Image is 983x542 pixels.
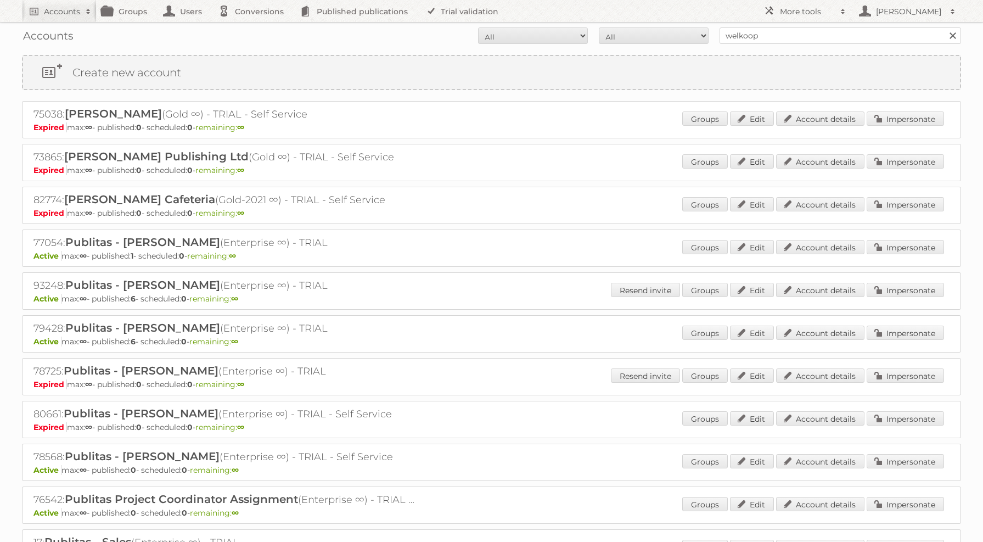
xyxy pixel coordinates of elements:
[179,251,184,261] strong: 0
[136,379,142,389] strong: 0
[33,107,418,121] h2: 75038: (Gold ∞) - TRIAL - Self Service
[187,251,236,261] span: remaining:
[187,208,193,218] strong: 0
[780,6,835,17] h2: More tools
[730,154,774,169] a: Edit
[131,251,133,261] strong: 1
[730,454,774,468] a: Edit
[682,368,728,383] a: Groups
[33,508,61,518] span: Active
[33,379,67,389] span: Expired
[867,454,944,468] a: Impersonate
[136,422,142,432] strong: 0
[80,465,87,475] strong: ∞
[33,122,67,132] span: Expired
[232,508,239,518] strong: ∞
[23,56,960,89] a: Create new account
[682,240,728,254] a: Groups
[682,454,728,468] a: Groups
[776,111,864,126] a: Account details
[65,107,162,120] span: [PERSON_NAME]
[237,208,244,218] strong: ∞
[33,321,418,336] h2: 79428: (Enterprise ∞) - TRIAL
[189,337,238,347] span: remaining:
[682,326,728,340] a: Groups
[85,422,92,432] strong: ∞
[33,294,61,304] span: Active
[85,379,92,389] strong: ∞
[682,197,728,211] a: Groups
[611,368,680,383] a: Resend invite
[85,208,92,218] strong: ∞
[65,236,220,249] span: Publitas - [PERSON_NAME]
[682,411,728,426] a: Groups
[181,337,187,347] strong: 0
[867,368,944,383] a: Impersonate
[33,508,950,518] p: max: - published: - scheduled: -
[136,122,142,132] strong: 0
[232,465,239,475] strong: ∞
[80,294,87,304] strong: ∞
[730,368,774,383] a: Edit
[867,283,944,297] a: Impersonate
[181,294,187,304] strong: 0
[136,165,142,175] strong: 0
[33,208,950,218] p: max: - published: - scheduled: -
[776,197,864,211] a: Account details
[867,197,944,211] a: Impersonate
[187,422,193,432] strong: 0
[187,165,193,175] strong: 0
[231,294,238,304] strong: ∞
[195,208,244,218] span: remaining:
[682,154,728,169] a: Groups
[33,294,950,304] p: max: - published: - scheduled: -
[33,364,418,378] h2: 78725: (Enterprise ∞) - TRIAL
[33,407,418,421] h2: 80661: (Enterprise ∞) - TRIAL - Self Service
[33,193,418,207] h2: 82774: (Gold-2021 ∞) - TRIAL - Self Service
[867,411,944,426] a: Impersonate
[33,422,950,432] p: max: - published: - scheduled: -
[730,283,774,297] a: Edit
[33,122,950,132] p: max: - published: - scheduled: -
[131,508,136,518] strong: 0
[65,278,220,292] span: Publitas - [PERSON_NAME]
[131,465,136,475] strong: 0
[65,493,298,506] span: Publitas Project Coordinator Assignment
[195,379,244,389] span: remaining:
[682,283,728,297] a: Groups
[682,111,728,126] a: Groups
[187,379,193,389] strong: 0
[33,337,61,347] span: Active
[189,294,238,304] span: remaining:
[33,165,67,175] span: Expired
[33,465,950,475] p: max: - published: - scheduled: -
[182,508,187,518] strong: 0
[730,240,774,254] a: Edit
[190,465,239,475] span: remaining:
[65,450,220,463] span: Publitas - [PERSON_NAME]
[682,497,728,511] a: Groups
[867,497,944,511] a: Impersonate
[33,251,950,261] p: max: - published: - scheduled: -
[64,193,215,206] span: [PERSON_NAME] Cafeteria
[64,407,218,420] span: Publitas - [PERSON_NAME]
[867,111,944,126] a: Impersonate
[80,508,87,518] strong: ∞
[231,337,238,347] strong: ∞
[80,251,87,261] strong: ∞
[33,165,950,175] p: max: - published: - scheduled: -
[33,465,61,475] span: Active
[136,208,142,218] strong: 0
[730,111,774,126] a: Edit
[776,368,864,383] a: Account details
[187,122,193,132] strong: 0
[237,422,244,432] strong: ∞
[776,326,864,340] a: Account details
[195,165,244,175] span: remaining:
[730,197,774,211] a: Edit
[237,379,244,389] strong: ∞
[237,165,244,175] strong: ∞
[131,294,136,304] strong: 6
[730,497,774,511] a: Edit
[33,379,950,389] p: max: - published: - scheduled: -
